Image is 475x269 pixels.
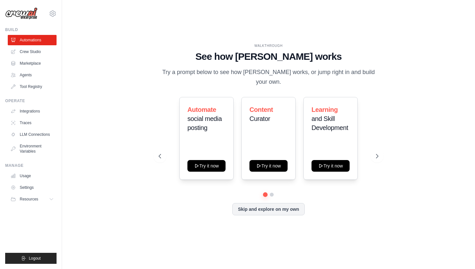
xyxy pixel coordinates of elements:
a: Automations [8,35,57,45]
a: Marketplace [8,58,57,69]
button: Logout [5,253,57,264]
span: and Skill Development [311,115,348,131]
div: WALKTHROUGH [159,43,378,48]
p: Try a prompt below to see how [PERSON_NAME] works, or jump right in and build your own. [160,68,377,87]
a: Tool Registry [8,81,57,92]
span: Resources [20,197,38,202]
span: Content [249,106,273,113]
h1: See how [PERSON_NAME] works [159,51,378,62]
span: Learning [311,106,338,113]
span: Automate [187,106,216,113]
button: Skip and explore on my own [232,203,304,215]
span: social media posting [187,115,222,131]
a: Settings [8,182,57,193]
a: LLM Connections [8,129,57,140]
img: Logo [5,7,37,20]
a: Integrations [8,106,57,116]
a: Agents [8,70,57,80]
a: Environment Variables [8,141,57,156]
span: Logout [29,256,41,261]
a: Crew Studio [8,47,57,57]
span: Curator [249,115,270,122]
div: Build [5,27,57,32]
button: Try it now [187,160,226,172]
div: Operate [5,98,57,103]
button: Try it now [311,160,350,172]
a: Usage [8,171,57,181]
div: Manage [5,163,57,168]
button: Try it now [249,160,288,172]
button: Resources [8,194,57,204]
a: Traces [8,118,57,128]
